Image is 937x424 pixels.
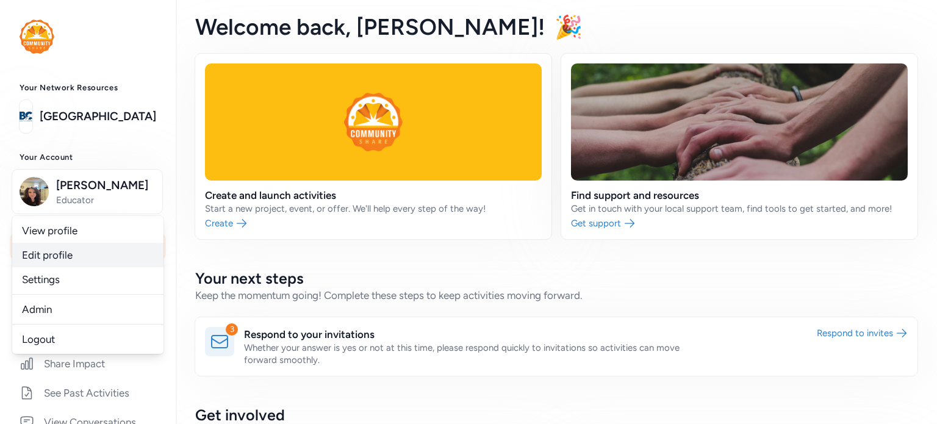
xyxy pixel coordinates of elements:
button: [PERSON_NAME]Educator [12,169,163,214]
a: View profile [12,218,163,243]
span: Welcome back , [PERSON_NAME]! [195,13,545,40]
span: Educator [56,194,155,206]
span: 🎉 [555,13,583,40]
img: logo [20,103,32,130]
a: See Past Activities [10,379,166,406]
a: Create and Connect [10,292,166,318]
a: Home [10,233,166,260]
a: Close Activities [10,321,166,348]
span: [PERSON_NAME] [56,177,155,194]
a: Settings [12,267,163,292]
h3: Your Account [20,153,156,162]
a: Logout [12,327,163,351]
a: Respond to Invites3 [10,262,166,289]
a: Share Impact [10,350,166,377]
div: [PERSON_NAME]Educator [12,216,163,354]
a: Edit profile [12,243,163,267]
a: Admin [12,297,163,322]
h2: Your next steps [195,268,917,288]
div: Keep the momentum going! Complete these steps to keep activities moving forward. [195,288,917,303]
img: logo [20,20,54,54]
div: 3 [226,323,238,336]
h3: Your Network Resources [20,83,156,93]
a: [GEOGRAPHIC_DATA] [40,108,156,125]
